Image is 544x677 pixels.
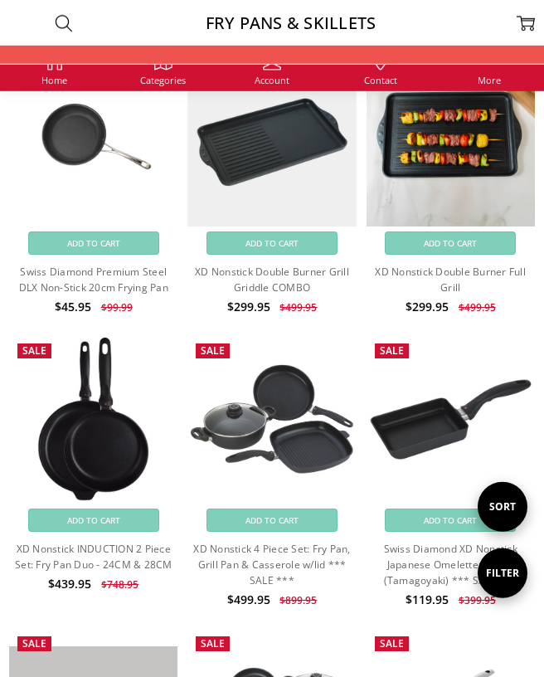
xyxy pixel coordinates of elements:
[406,592,449,607] span: $119.95
[367,58,535,226] img: XD Nonstick Double Burner Full Grill
[22,343,46,358] span: Sale
[201,343,225,358] span: Sale
[28,231,159,255] a: Add to Cart
[385,509,516,532] a: Add to Cart
[187,335,356,504] a: XD Nonstick 4 Piece Set: Fry Pan, Grill Pan & Casserole w/lid *** SALE ***
[28,509,159,532] a: Add to Cart
[478,548,527,598] i: Filter
[48,576,91,592] span: $439.95
[35,335,152,504] img: XD Nonstick INDUCTION 2 Piece Set: Fry Pan Duo - 24CM & 28CM
[459,300,496,314] span: $499.95
[406,299,449,314] span: $299.95
[478,482,527,532] i: Sort
[9,58,177,226] img: Swiss Diamond Premium Steel DLX Non-Stick 20cm Frying Pan
[367,335,535,504] a: Swiss Diamond XD Nonstick Japanese Omelette Frypan (Tamagoyaki) *** SALE ***
[193,542,350,587] a: XD Nonstick 4 Piece Set: Fry Pan, Grill Pan & Casserole w/lid *** SALE ***
[279,300,317,314] span: $499.95
[380,636,404,650] span: Sale
[227,592,270,607] span: $499.95
[187,58,356,226] img: XD Nonstick Double Burner Grill Griddle COMBO
[101,577,138,592] span: $748.95
[380,343,404,358] span: Sale
[9,335,177,504] a: XD Nonstick INDUCTION 2 Piece Set: Fry Pan Duo - 24CM & 28CM
[255,75,289,85] span: Account
[227,299,270,314] span: $299.95
[22,636,46,650] span: Sale
[459,593,496,607] span: $399.95
[279,593,317,607] span: $899.95
[478,75,501,85] span: More
[15,542,172,572] a: XD Nonstick INDUCTION 2 Piece Set: Fry Pan Duo - 24CM & 28CM
[41,52,67,85] a: Home
[367,376,535,463] img: Swiss Diamond XD Nonstick Japanese Omelette Frypan (Tamagoyaki) *** SALE ***
[101,300,133,314] span: $99.99
[55,299,91,314] span: $45.95
[201,636,225,650] span: Sale
[41,75,67,85] span: Home
[19,265,168,295] a: Swiss Diamond Premium Steel DLX Non-Stick 20cm Frying Pan
[364,75,397,85] span: Contact
[385,231,516,255] a: Add to Cart
[206,509,338,532] a: Add to Cart
[375,265,526,295] a: XD Nonstick Double Burner Full Grill
[140,75,186,85] span: Categories
[187,362,356,477] img: XD Nonstick 4 Piece Set: Fry Pan, Grill Pan & Casserole w/lid *** SALE ***
[206,231,338,255] a: Add to Cart
[195,265,349,295] a: XD Nonstick Double Burner Grill Griddle COMBO
[384,542,517,587] a: Swiss Diamond XD Nonstick Japanese Omelette Frypan (Tamagoyaki) *** SALE ***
